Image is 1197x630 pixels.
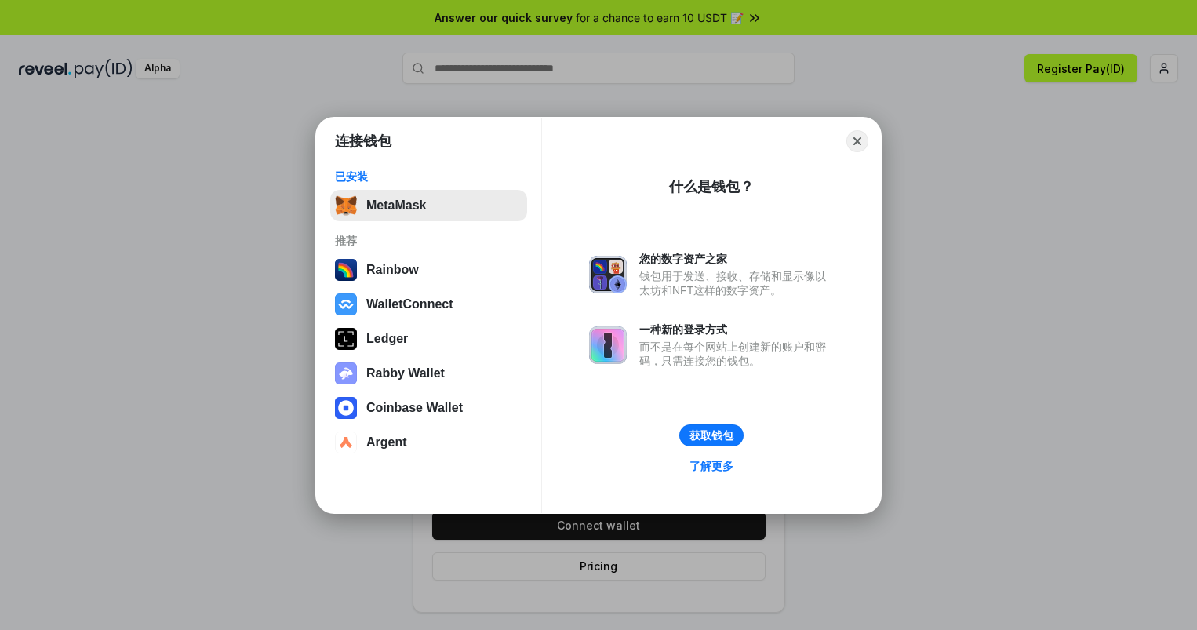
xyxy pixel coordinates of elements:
div: MetaMask [366,198,426,213]
div: 已安装 [335,169,522,184]
a: 了解更多 [680,456,743,476]
div: 推荐 [335,234,522,248]
div: 了解更多 [689,459,733,473]
img: svg+xml,%3Csvg%20width%3D%2228%22%20height%3D%2228%22%20viewBox%3D%220%200%2028%2028%22%20fill%3D... [335,397,357,419]
h1: 连接钱包 [335,132,391,151]
img: svg+xml,%3Csvg%20width%3D%2228%22%20height%3D%2228%22%20viewBox%3D%220%200%2028%2028%22%20fill%3D... [335,432,357,453]
button: Close [846,130,868,152]
button: Ledger [330,323,527,355]
div: 您的数字资产之家 [639,252,834,266]
div: Rabby Wallet [366,366,445,381]
img: svg+xml,%3Csvg%20width%3D%2228%22%20height%3D%2228%22%20viewBox%3D%220%200%2028%2028%22%20fill%3D... [335,293,357,315]
div: 获取钱包 [689,428,733,442]
div: Argent [366,435,407,450]
button: Rainbow [330,254,527,286]
img: svg+xml,%3Csvg%20fill%3D%22none%22%20height%3D%2233%22%20viewBox%3D%220%200%2035%2033%22%20width%... [335,195,357,217]
button: WalletConnect [330,289,527,320]
button: 获取钱包 [679,424,744,446]
button: Rabby Wallet [330,358,527,389]
button: Coinbase Wallet [330,392,527,424]
div: WalletConnect [366,297,453,311]
div: Coinbase Wallet [366,401,463,415]
div: 什么是钱包？ [669,177,754,196]
img: svg+xml,%3Csvg%20xmlns%3D%22http%3A%2F%2Fwww.w3.org%2F2000%2Fsvg%22%20fill%3D%22none%22%20viewBox... [335,362,357,384]
div: 一种新的登录方式 [639,322,834,337]
div: 而不是在每个网站上创建新的账户和密码，只需连接您的钱包。 [639,340,834,368]
img: svg+xml,%3Csvg%20xmlns%3D%22http%3A%2F%2Fwww.w3.org%2F2000%2Fsvg%22%20width%3D%2228%22%20height%3... [335,328,357,350]
button: MetaMask [330,190,527,221]
button: Argent [330,427,527,458]
img: svg+xml,%3Csvg%20xmlns%3D%22http%3A%2F%2Fwww.w3.org%2F2000%2Fsvg%22%20fill%3D%22none%22%20viewBox... [589,256,627,293]
div: Rainbow [366,263,419,277]
div: Ledger [366,332,408,346]
div: 钱包用于发送、接收、存储和显示像以太坊和NFT这样的数字资产。 [639,269,834,297]
img: svg+xml,%3Csvg%20width%3D%22120%22%20height%3D%22120%22%20viewBox%3D%220%200%20120%20120%22%20fil... [335,259,357,281]
img: svg+xml,%3Csvg%20xmlns%3D%22http%3A%2F%2Fwww.w3.org%2F2000%2Fsvg%22%20fill%3D%22none%22%20viewBox... [589,326,627,364]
